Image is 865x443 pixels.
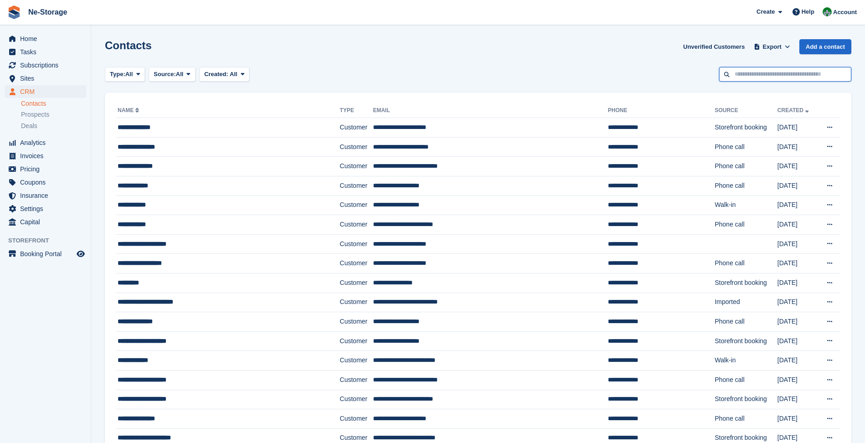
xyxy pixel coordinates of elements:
td: Customer [340,293,373,312]
span: Help [802,7,814,16]
a: Contacts [21,99,86,108]
td: [DATE] [777,137,818,157]
th: Source [715,103,777,118]
td: Phone call [715,215,777,235]
span: Settings [20,202,75,215]
td: [DATE] [777,370,818,390]
td: Phone call [715,409,777,429]
td: Customer [340,273,373,293]
a: menu [5,216,86,228]
a: menu [5,247,86,260]
td: Customer [340,137,373,157]
span: Capital [20,216,75,228]
th: Phone [608,103,715,118]
span: Account [833,8,857,17]
a: menu [5,149,86,162]
td: Storefront booking [715,118,777,138]
td: Customer [340,176,373,196]
a: menu [5,189,86,202]
td: Customer [340,370,373,390]
td: [DATE] [777,254,818,273]
td: Storefront booking [715,331,777,351]
td: Customer [340,234,373,254]
button: Export [752,39,792,54]
button: Source: All [149,67,196,82]
td: Customer [340,196,373,215]
td: [DATE] [777,312,818,332]
span: Pricing [20,163,75,175]
td: Walk-in [715,351,777,371]
td: [DATE] [777,234,818,254]
td: [DATE] [777,409,818,429]
a: Ne-Storage [25,5,71,20]
span: Analytics [20,136,75,149]
a: menu [5,72,86,85]
td: Imported [715,293,777,312]
span: Tasks [20,46,75,58]
td: Phone call [715,254,777,273]
span: Prospects [21,110,49,119]
span: Subscriptions [20,59,75,72]
span: Coupons [20,176,75,189]
td: Phone call [715,370,777,390]
td: Phone call [715,157,777,176]
a: menu [5,176,86,189]
td: Customer [340,351,373,371]
img: Charlotte Nesbitt [823,7,832,16]
span: Sites [20,72,75,85]
td: [DATE] [777,215,818,235]
span: Booking Portal [20,247,75,260]
span: All [230,71,238,77]
button: Type: All [105,67,145,82]
td: Customer [340,118,373,138]
span: Home [20,32,75,45]
span: Storefront [8,236,91,245]
td: Phone call [715,312,777,332]
a: menu [5,46,86,58]
td: [DATE] [777,390,818,409]
span: All [125,70,133,79]
span: CRM [20,85,75,98]
a: Unverified Customers [679,39,748,54]
a: menu [5,32,86,45]
span: Invoices [20,149,75,162]
td: Storefront booking [715,390,777,409]
a: menu [5,202,86,215]
td: Phone call [715,176,777,196]
span: Create [756,7,775,16]
span: Type: [110,70,125,79]
h1: Contacts [105,39,152,52]
img: stora-icon-8386f47178a22dfd0bd8f6a31ec36ba5ce8667c1dd55bd0f319d3a0aa187defe.svg [7,5,21,19]
td: Walk-in [715,196,777,215]
td: Customer [340,157,373,176]
td: Customer [340,409,373,429]
span: Created: [204,71,228,77]
td: [DATE] [777,351,818,371]
a: Created [777,107,811,113]
a: menu [5,163,86,175]
span: Deals [21,122,37,130]
td: Phone call [715,137,777,157]
th: Email [373,103,608,118]
td: Customer [340,254,373,273]
td: Customer [340,312,373,332]
td: [DATE] [777,176,818,196]
td: Storefront booking [715,273,777,293]
a: Name [118,107,141,113]
a: menu [5,85,86,98]
td: Customer [340,215,373,235]
td: Customer [340,331,373,351]
td: [DATE] [777,273,818,293]
a: menu [5,136,86,149]
a: Add a contact [799,39,851,54]
a: menu [5,59,86,72]
span: Source: [154,70,176,79]
button: Created: All [199,67,249,82]
span: Insurance [20,189,75,202]
a: Deals [21,121,86,131]
td: [DATE] [777,331,818,351]
td: [DATE] [777,293,818,312]
td: [DATE] [777,118,818,138]
span: All [176,70,184,79]
td: [DATE] [777,196,818,215]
